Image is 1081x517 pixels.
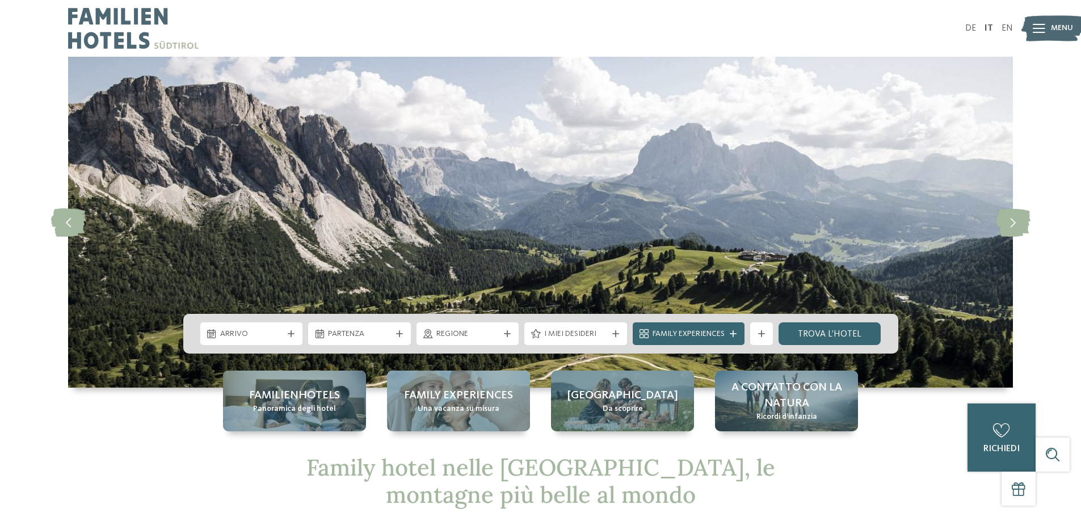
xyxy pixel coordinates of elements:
[779,322,881,345] a: trova l’hotel
[715,371,858,431] a: Family hotel nelle Dolomiti: una vacanza nel regno dei Monti Pallidi A contatto con la natura Ric...
[220,329,283,340] span: Arrivo
[968,403,1036,472] a: richiedi
[983,444,1020,453] span: richiedi
[387,371,530,431] a: Family hotel nelle Dolomiti: una vacanza nel regno dei Monti Pallidi Family experiences Una vacan...
[223,371,366,431] a: Family hotel nelle Dolomiti: una vacanza nel regno dei Monti Pallidi Familienhotels Panoramica de...
[328,329,391,340] span: Partenza
[1002,24,1013,33] a: EN
[436,329,499,340] span: Regione
[726,380,847,411] span: A contatto con la natura
[404,388,513,403] span: Family experiences
[306,453,775,509] span: Family hotel nelle [GEOGRAPHIC_DATA], le montagne più belle al mondo
[253,403,336,415] span: Panoramica degli hotel
[985,24,993,33] a: IT
[68,57,1013,388] img: Family hotel nelle Dolomiti: una vacanza nel regno dei Monti Pallidi
[756,411,817,423] span: Ricordi d’infanzia
[965,24,976,33] a: DE
[544,329,607,340] span: I miei desideri
[653,329,725,340] span: Family Experiences
[603,403,643,415] span: Da scoprire
[418,403,499,415] span: Una vacanza su misura
[249,388,340,403] span: Familienhotels
[1051,23,1073,34] span: Menu
[567,388,678,403] span: [GEOGRAPHIC_DATA]
[551,371,694,431] a: Family hotel nelle Dolomiti: una vacanza nel regno dei Monti Pallidi [GEOGRAPHIC_DATA] Da scoprire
